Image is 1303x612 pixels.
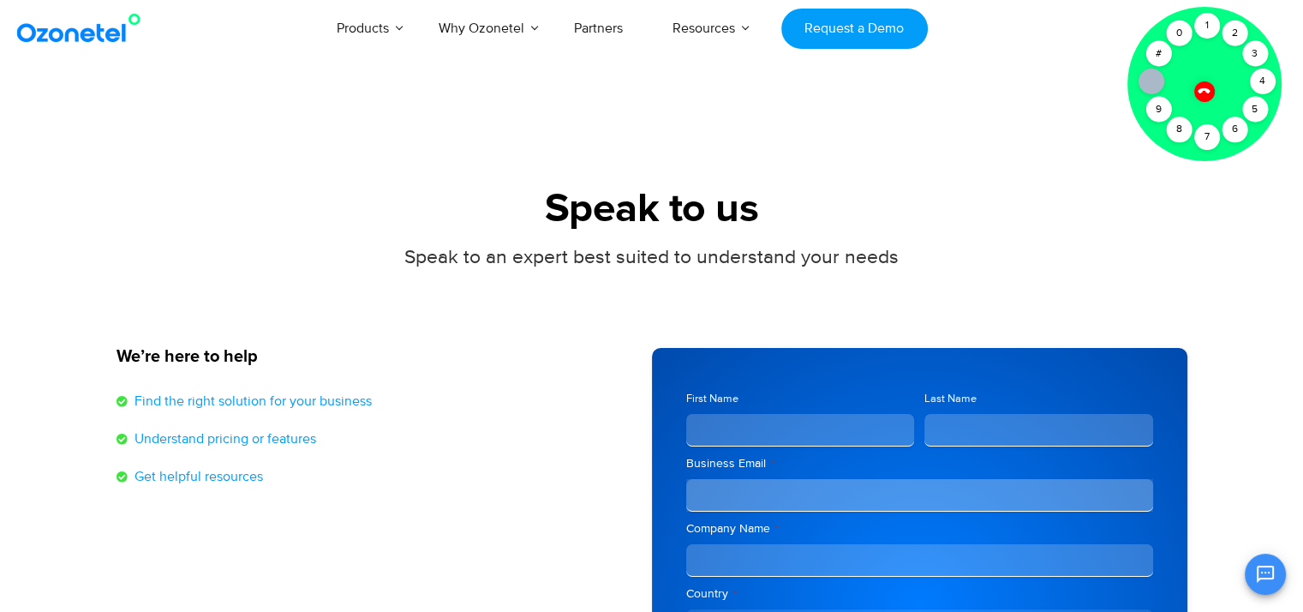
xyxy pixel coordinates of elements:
div: 9 [1145,97,1171,123]
div: 1 [1194,13,1220,39]
span: Speak to an expert best suited to understand your needs [404,245,899,269]
div: 6 [1222,117,1247,142]
button: Open chat [1245,554,1286,595]
label: First Name [686,391,915,407]
label: Last Name [924,391,1153,407]
div: 3 [1242,41,1268,67]
h1: Speak to us [117,186,1187,233]
span: Find the right solution for your business [130,391,372,411]
span: Get helpful resources [130,466,263,487]
div: 7 [1194,124,1220,150]
label: Company Name [686,520,1153,537]
div: 2 [1222,21,1247,46]
div: 0 [1166,21,1192,46]
span: Understand pricing or features [130,429,316,449]
label: Business Email [686,455,1153,472]
div: 4 [1250,69,1276,94]
div: # [1145,41,1171,67]
div: 8 [1166,117,1192,142]
label: Country [686,585,1153,603]
h5: We’re here to help [117,348,635,365]
a: Request a Demo [781,9,928,49]
div: 5 [1242,97,1268,123]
